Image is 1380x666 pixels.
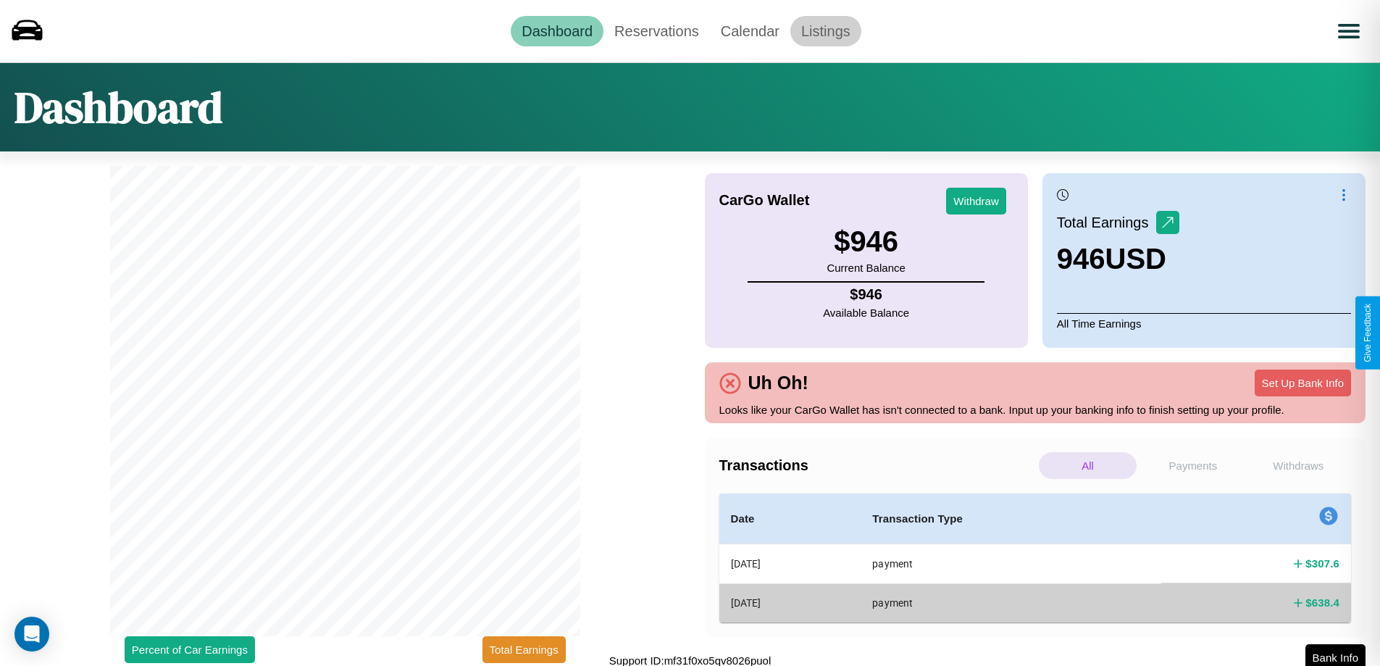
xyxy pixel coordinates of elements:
[14,617,49,652] div: Open Intercom Messenger
[719,583,861,622] th: [DATE]
[1057,209,1156,236] p: Total Earnings
[861,583,1161,622] th: payment
[1363,304,1373,362] div: Give Feedback
[823,286,909,303] h4: $ 946
[946,188,1006,215] button: Withdraw
[603,16,710,46] a: Reservations
[719,192,810,209] h4: CarGo Wallet
[741,372,816,394] h4: Uh Oh!
[710,16,790,46] a: Calendar
[1305,595,1339,610] h4: $ 638.4
[14,78,222,137] h1: Dashboard
[511,16,603,46] a: Dashboard
[125,636,255,663] button: Percent of Car Earnings
[1057,243,1179,275] h3: 946 USD
[719,544,861,584] th: [DATE]
[861,544,1161,584] th: payment
[1144,452,1242,479] p: Payments
[731,510,850,528] h4: Date
[719,457,1035,474] h4: Transactions
[1329,11,1369,51] button: Open menu
[1039,452,1137,479] p: All
[719,494,1352,623] table: simple table
[790,16,861,46] a: Listings
[1057,313,1351,333] p: All Time Earnings
[823,303,909,322] p: Available Balance
[1255,370,1351,396] button: Set Up Bank Info
[719,400,1352,420] p: Looks like your CarGo Wallet has isn't connected to a bank. Input up your banking info to finish ...
[482,636,566,663] button: Total Earnings
[1250,452,1347,479] p: Withdraws
[1305,556,1339,571] h4: $ 307.6
[827,258,905,278] p: Current Balance
[872,510,1150,528] h4: Transaction Type
[827,225,905,258] h3: $ 946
